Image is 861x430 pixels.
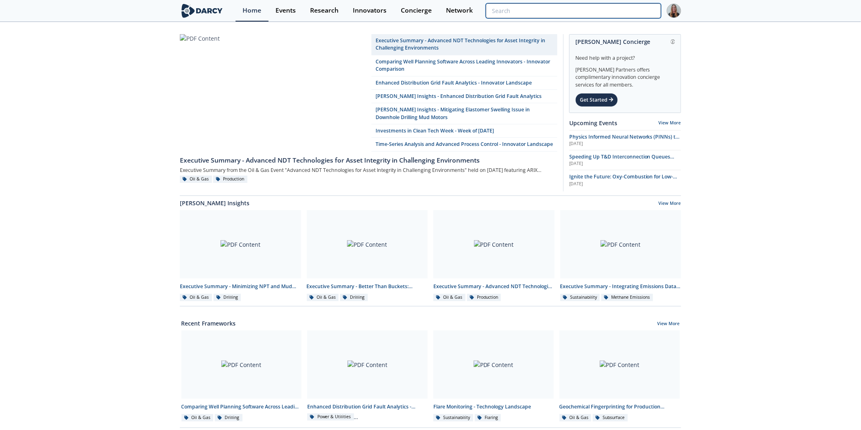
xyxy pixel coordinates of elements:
a: View More [659,120,681,126]
div: Drilling [340,294,368,301]
div: Executive Summary from the Oil & Gas Event "Advanced NDT Technologies for Asset Integrity in Chal... [180,165,557,176]
span: Speeding Up T&D Interconnection Queues with Enhanced Software Solutions [569,153,675,167]
div: Flaring [475,414,501,421]
div: Innovators [353,7,387,14]
div: Oil & Gas [433,294,465,301]
div: Geochemical Fingerprinting for Production Allocation - Innovator Comparison [559,403,680,410]
div: [DATE] [569,181,681,187]
div: Executive Summary - Advanced NDT Technologies for Asset Integrity in Challenging Environments [433,283,555,290]
div: Executive Summary - Advanced NDT Technologies for Asset Integrity in Challenging Environments [180,156,557,165]
span: Physics Informed Neural Networks (PINNs) to Accelerate Subsurface Scenario Analysis [569,133,680,148]
a: Executive Summary - Advanced NDT Technologies for Asset Integrity in Challenging Environments [371,34,557,55]
div: Power & Utilities [307,413,354,421]
a: [PERSON_NAME] Insights - Mitigating Elastomer Swelling Issue in Downhole Drilling Mud Motors [371,103,557,124]
div: Need help with a project? [575,49,675,62]
div: Drilling [214,294,241,301]
img: Profile [667,4,681,18]
div: Events [275,7,296,14]
span: Ignite the Future: Oxy-Combustion for Low-Carbon Power [569,173,677,187]
img: logo-wide.svg [180,4,224,18]
a: PDF Content Geochemical Fingerprinting for Production Allocation - Innovator Comparison Oil & Gas... [557,330,683,422]
div: Production [467,294,501,301]
input: Advanced Search [486,3,661,18]
a: PDF Content Executive Summary - Integrating Emissions Data for Compliance and Operational Action ... [557,210,684,302]
div: Oil & Gas [181,414,214,421]
a: Investments in Clean Tech Week - Week of [DATE] [371,124,557,138]
div: Oil & Gas [180,294,212,301]
a: Speeding Up T&D Interconnection Queues with Enhanced Software Solutions [DATE] [569,153,681,167]
a: PDF Content Flare Monitoring - Technology Landscape Sustainability Flaring [430,330,557,422]
a: Upcoming Events [569,119,617,127]
a: PDF Content Executive Summary - Better Than Buckets: Advancing Hole Cleaning with Automated Cutti... [304,210,431,302]
a: PDF Content Executive Summary - Minimizing NPT and Mud Costs with Automated Fluids Intelligence O... [177,210,304,302]
div: [PERSON_NAME] Partners offers complimentary innovation concierge services for all members. [575,62,675,89]
div: Get Started [575,93,618,107]
div: Oil & Gas [559,414,592,421]
div: Oil & Gas [180,176,212,183]
div: Subsurface [593,414,628,421]
div: Concierge [401,7,432,14]
a: PDF Content Enhanced Distribution Grid Fault Analytics - Innovator Landscape Power & Utilities [304,330,430,422]
div: [PERSON_NAME] Concierge [575,35,675,49]
div: Research [310,7,339,14]
div: Executive Summary - Better Than Buckets: Advancing Hole Cleaning with Automated Cuttings Monitoring [307,283,428,290]
a: Executive Summary - Advanced NDT Technologies for Asset Integrity in Challenging Environments [180,152,557,165]
a: Time-Series Analysis and Advanced Process Control - Innovator Landscape [371,138,557,151]
a: View More [658,321,680,328]
a: View More [659,200,681,208]
a: Recent Frameworks [181,319,236,328]
a: Comparing Well Planning Software Across Leading Innovators - Innovator Comparison [371,55,557,76]
a: [PERSON_NAME] Insights [180,199,249,207]
div: Sustainability [560,294,600,301]
a: PDF Content Comparing Well Planning Software Across Leading Innovators - Innovator Comparison Oil... [179,330,305,422]
a: [PERSON_NAME] Insights - Enhanced Distribution Grid Fault Analytics [371,90,557,103]
a: PDF Content Executive Summary - Advanced NDT Technologies for Asset Integrity in Challenging Envi... [430,210,557,302]
div: Oil & Gas [307,294,339,301]
a: Enhanced Distribution Grid Fault Analytics - Innovator Landscape [371,76,557,90]
div: Methane Emissions [601,294,653,301]
div: Home [243,7,261,14]
div: Drilling [215,414,243,421]
div: Sustainability [433,414,473,421]
img: information.svg [671,39,675,44]
div: [DATE] [569,161,681,167]
div: Network [446,7,473,14]
a: Ignite the Future: Oxy-Combustion for Low-Carbon Power [DATE] [569,173,681,187]
div: [DATE] [569,141,681,147]
div: Executive Summary - Integrating Emissions Data for Compliance and Operational Action [560,283,682,290]
div: Enhanced Distribution Grid Fault Analytics - Innovator Landscape [307,403,428,410]
div: Flare Monitoring - Technology Landscape [433,403,554,410]
div: Comparing Well Planning Software Across Leading Innovators - Innovator Comparison [181,403,302,410]
div: Executive Summary - Minimizing NPT and Mud Costs with Automated Fluids Intelligence [180,283,301,290]
a: Physics Informed Neural Networks (PINNs) to Accelerate Subsurface Scenario Analysis [DATE] [569,133,681,147]
div: Production [213,176,247,183]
